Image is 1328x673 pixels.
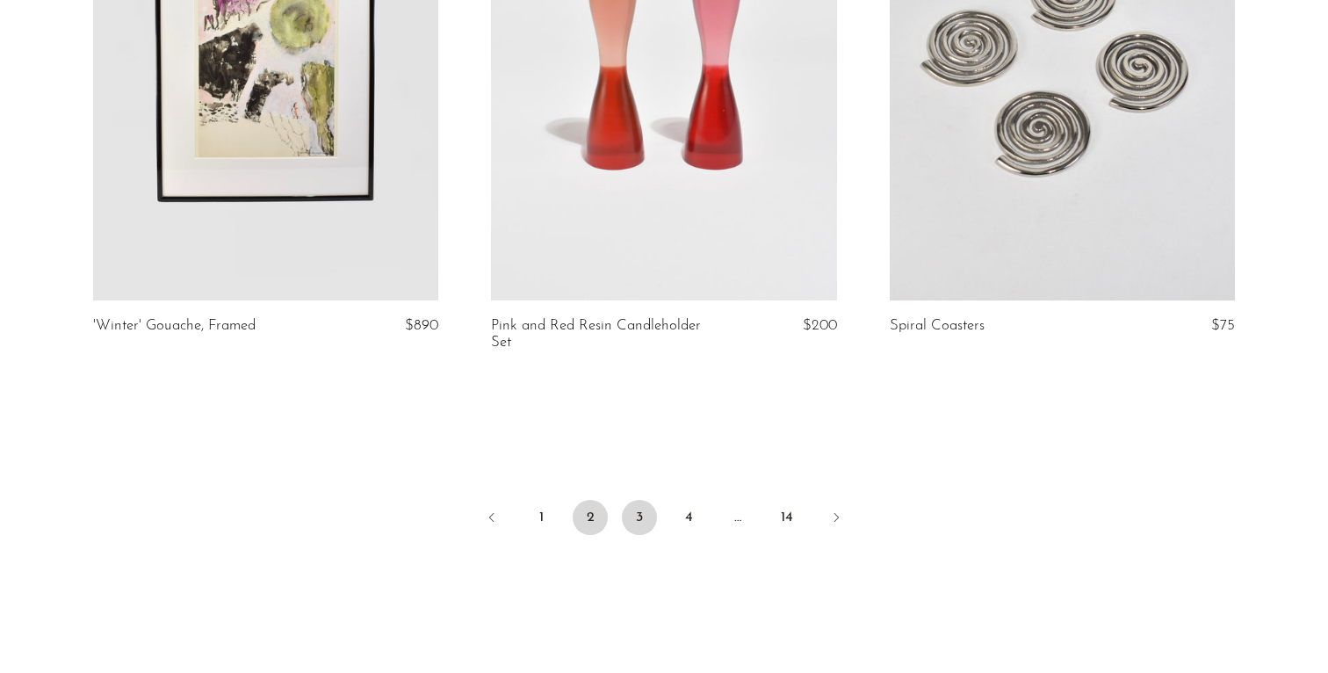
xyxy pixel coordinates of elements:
[523,500,559,535] a: 1
[819,500,854,539] a: Next
[803,318,837,333] span: $200
[93,318,256,334] a: 'Winter' Gouache, Framed
[474,500,509,539] a: Previous
[890,318,985,334] a: Spiral Coasters
[622,500,657,535] a: 3
[405,318,438,333] span: $890
[671,500,706,535] a: 4
[720,500,755,535] span: …
[573,500,608,535] span: 2
[1211,318,1235,333] span: $75
[491,318,722,351] a: Pink and Red Resin Candleholder Set
[769,500,805,535] a: 14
